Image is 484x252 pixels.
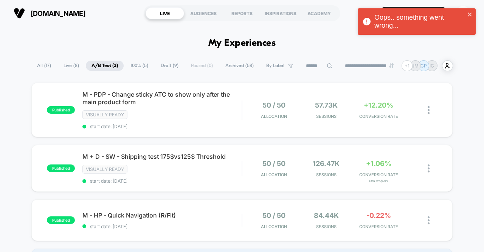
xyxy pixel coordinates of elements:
[314,211,339,219] span: 84.44k
[261,172,287,177] span: Allocation
[82,211,242,219] span: M - HP - Quick Navigation (R/Fit)
[428,106,430,114] img: close
[354,224,403,229] span: CONVERSION RATE
[366,160,391,167] span: +1.06%
[262,160,285,167] span: 50 / 50
[366,211,391,219] span: -0.22%
[261,114,287,119] span: Allocation
[31,61,57,71] span: All ( 17 )
[86,61,124,71] span: A/B Test ( 3 )
[364,101,393,109] span: +12.20%
[302,114,351,119] span: Sessions
[453,6,473,21] button: JM
[420,63,427,69] p: CP
[402,60,413,71] div: + 1
[82,124,242,129] span: start date: [DATE]
[82,224,242,229] span: start date: [DATE]
[266,63,284,69] span: By Label
[354,114,403,119] span: CONVERSION RATE
[315,101,338,109] span: 57.73k
[11,7,88,19] button: [DOMAIN_NAME]
[82,91,242,106] span: M - PDP - Change sticky ATC to show only after the main product form
[428,164,430,172] img: close
[208,38,276,49] h1: My Experiences
[467,11,473,19] button: close
[389,63,394,68] img: end
[261,224,287,229] span: Allocation
[82,165,127,174] span: Visually ready
[430,63,434,69] p: IC
[456,6,470,21] div: JM
[58,61,85,71] span: Live ( 8 )
[261,7,300,19] div: INSPIRATIONS
[82,153,242,160] span: M + D - SW - Shipping test 175$vs125$ Threshold
[82,178,242,184] span: start date: [DATE]
[184,7,223,19] div: AUDIENCES
[146,7,184,19] div: LIVE
[125,61,154,71] span: 100% ( 5 )
[313,160,340,167] span: 126.47k
[354,179,403,183] span: for 125$-9$
[300,7,338,19] div: ACADEMY
[155,61,184,71] span: Draft ( 9 )
[31,9,85,17] span: [DOMAIN_NAME]
[262,211,285,219] span: 50 / 50
[428,216,430,224] img: close
[220,61,259,71] span: Archived ( 58 )
[262,101,285,109] span: 50 / 50
[223,7,261,19] div: REPORTS
[47,164,75,172] span: published
[47,216,75,224] span: published
[412,63,419,69] p: JM
[47,106,75,114] span: published
[354,172,403,177] span: CONVERSION RATE
[82,110,127,119] span: Visually ready
[302,224,351,229] span: Sessions
[302,172,351,177] span: Sessions
[374,14,465,30] div: Oops.. something went wrong...
[14,8,25,19] img: Visually logo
